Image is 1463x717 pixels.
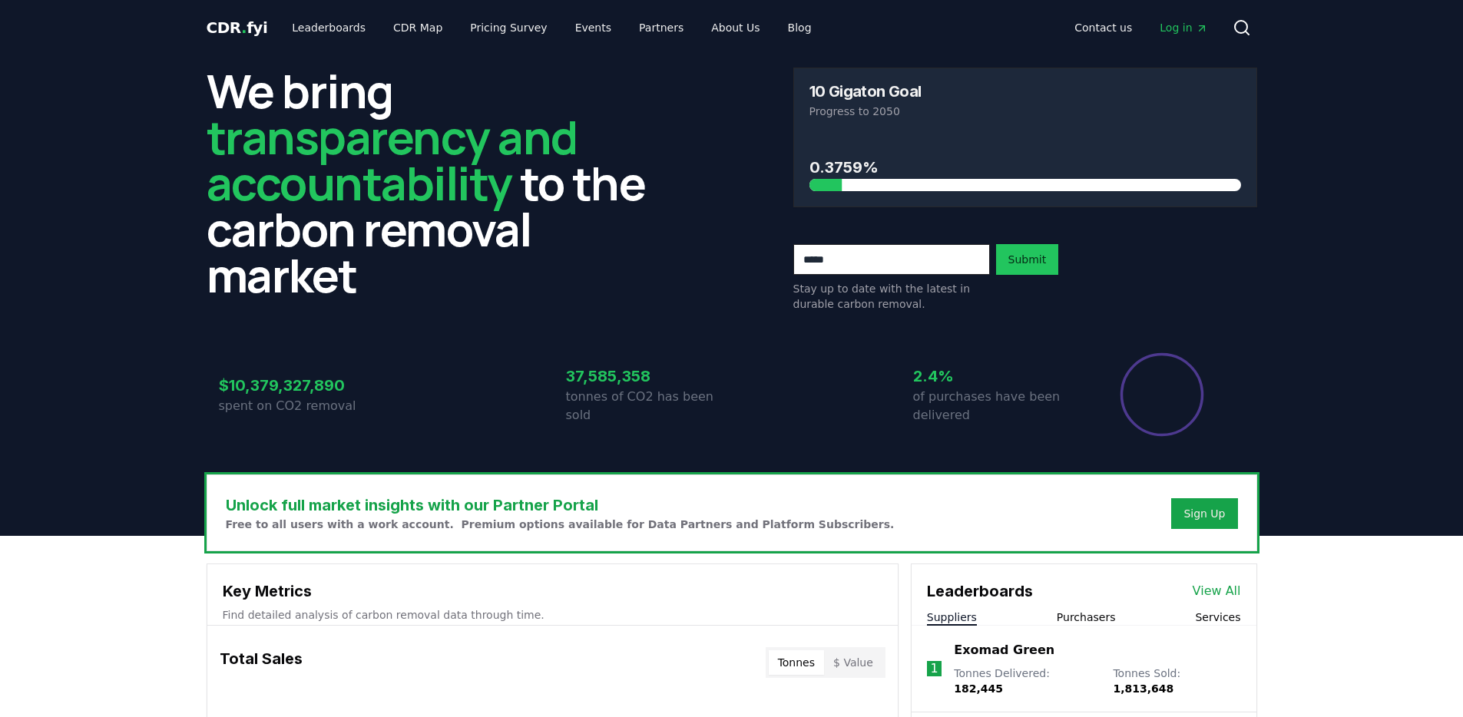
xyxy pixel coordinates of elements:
[699,14,772,41] a: About Us
[809,156,1241,179] h3: 0.3759%
[1062,14,1144,41] a: Contact us
[996,244,1059,275] button: Submit
[223,580,882,603] h3: Key Metrics
[207,17,268,38] a: CDR.fyi
[219,374,385,397] h3: $10,379,327,890
[1057,610,1116,625] button: Purchasers
[220,647,303,678] h3: Total Sales
[1160,20,1207,35] span: Log in
[1113,666,1240,696] p: Tonnes Sold :
[458,14,559,41] a: Pricing Survey
[223,607,882,623] p: Find detailed analysis of carbon removal data through time.
[280,14,823,41] nav: Main
[809,84,922,99] h3: 10 Gigaton Goal
[1183,506,1225,521] a: Sign Up
[809,104,1241,119] p: Progress to 2050
[219,397,385,415] p: spent on CO2 removal
[927,610,977,625] button: Suppliers
[769,650,824,675] button: Tonnes
[954,666,1097,696] p: Tonnes Delivered :
[1062,14,1220,41] nav: Main
[954,641,1054,659] a: Exomad Green
[566,388,732,425] p: tonnes of CO2 has been sold
[913,365,1079,388] h3: 2.4%
[776,14,824,41] a: Blog
[1147,14,1220,41] a: Log in
[563,14,624,41] a: Events
[280,14,378,41] a: Leaderboards
[1113,682,1173,695] span: 1,813,648
[207,105,578,214] span: transparency and accountability
[824,650,882,675] button: $ Value
[913,388,1079,425] p: of purchases have been delivered
[627,14,696,41] a: Partners
[1171,498,1237,529] button: Sign Up
[930,659,938,678] p: 1
[954,682,1003,695] span: 182,445
[1195,610,1240,625] button: Services
[566,365,732,388] h3: 37,585,358
[793,281,990,312] p: Stay up to date with the latest in durable carbon removal.
[1193,582,1241,600] a: View All
[226,517,895,532] p: Free to all users with a work account. Premium options available for Data Partners and Platform S...
[207,18,268,37] span: CDR fyi
[226,494,895,517] h3: Unlock full market insights with our Partner Portal
[241,18,247,37] span: .
[381,14,455,41] a: CDR Map
[927,580,1033,603] h3: Leaderboards
[207,68,670,298] h2: We bring to the carbon removal market
[1119,352,1205,438] div: Percentage of sales delivered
